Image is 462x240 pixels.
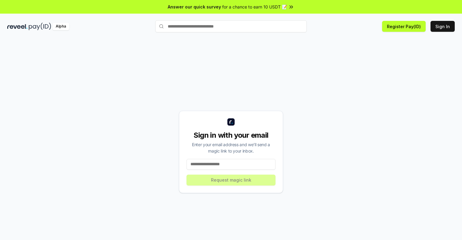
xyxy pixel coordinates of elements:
button: Register Pay(ID) [382,21,426,32]
button: Sign In [431,21,455,32]
div: Sign in with your email [186,130,276,140]
div: Alpha [52,23,69,30]
div: Enter your email address and we’ll send a magic link to your inbox. [186,141,276,154]
img: logo_small [227,118,235,126]
img: reveel_dark [7,23,28,30]
span: Answer our quick survey [168,4,221,10]
span: for a chance to earn 10 USDT 📝 [222,4,287,10]
img: pay_id [29,23,51,30]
